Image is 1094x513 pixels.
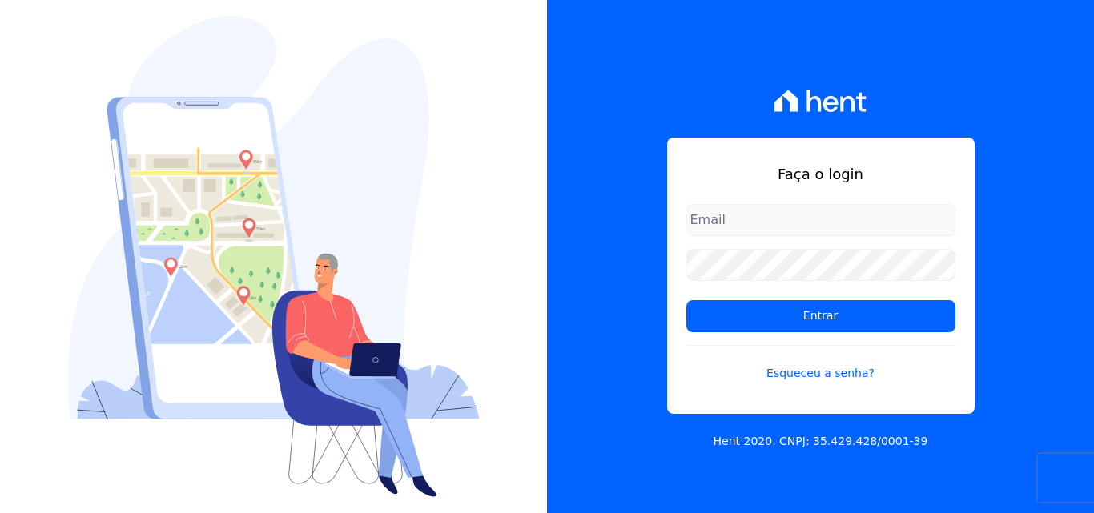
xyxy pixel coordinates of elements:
img: Login [68,16,480,497]
h1: Faça o login [686,163,955,185]
a: Esqueceu a senha? [686,345,955,382]
input: Entrar [686,300,955,332]
p: Hent 2020. CNPJ: 35.429.428/0001-39 [714,433,928,450]
input: Email [686,204,955,236]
